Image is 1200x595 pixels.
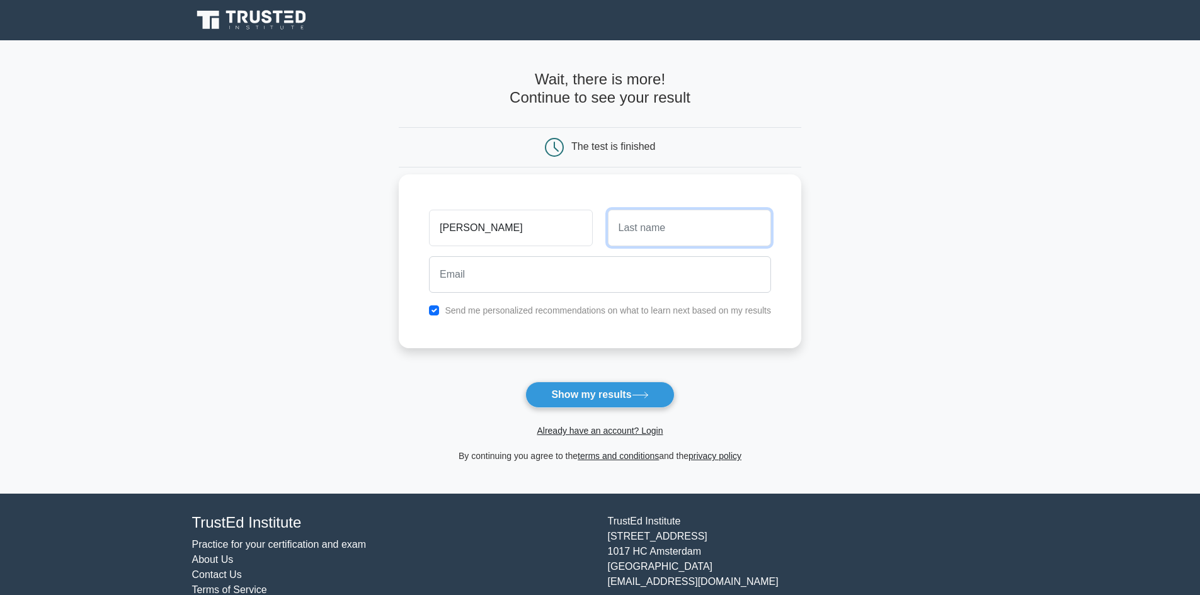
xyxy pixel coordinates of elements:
div: The test is finished [571,141,655,152]
h4: Wait, there is more! Continue to see your result [399,71,801,107]
a: privacy policy [689,451,741,461]
a: terms and conditions [578,451,659,461]
a: Terms of Service [192,584,267,595]
a: About Us [192,554,234,565]
label: Send me personalized recommendations on what to learn next based on my results [445,305,771,315]
input: Email [429,256,771,293]
a: Practice for your certification and exam [192,539,367,550]
h4: TrustEd Institute [192,514,593,532]
a: Contact Us [192,569,242,580]
div: By continuing you agree to the and the [391,448,809,463]
a: Already have an account? Login [537,426,663,436]
input: First name [429,210,592,246]
button: Show my results [525,382,674,408]
input: Last name [608,210,771,246]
